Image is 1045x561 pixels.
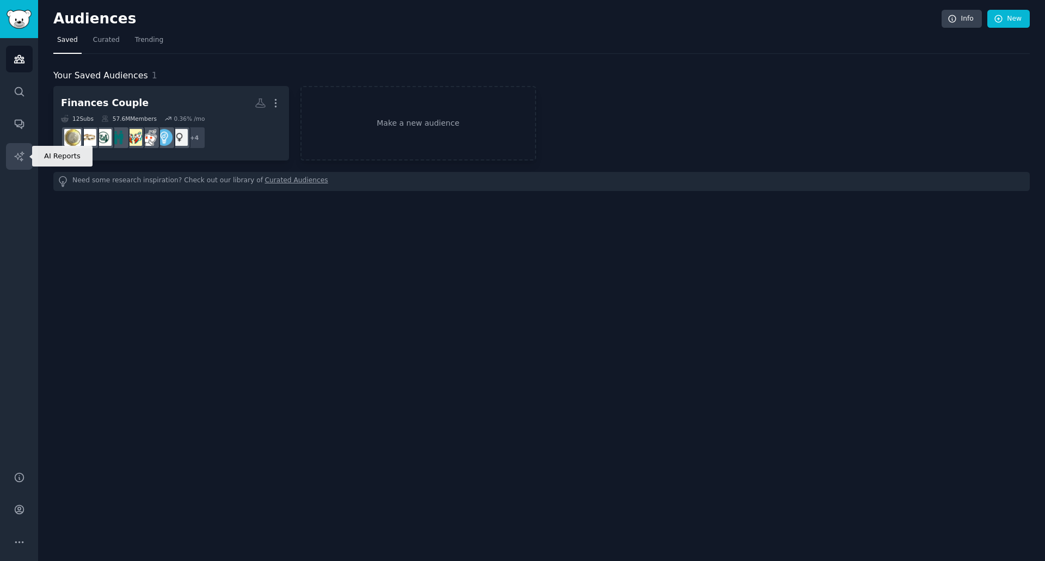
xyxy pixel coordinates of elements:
[64,129,81,146] img: UKPersonalFinance
[53,172,1030,191] div: Need some research inspiration? Check out our library of
[171,129,188,146] img: women
[152,70,157,81] span: 1
[131,32,167,54] a: Trending
[53,10,942,28] h2: Audiences
[156,129,173,146] img: Entrepreneur
[95,129,112,146] img: personalfinanceindia
[135,35,163,45] span: Trending
[57,35,78,45] span: Saved
[79,129,96,146] img: Marriage
[53,86,289,161] a: Finances Couple12Subs57.6MMembers0.36% /mo+4womenEntrepreneurAskMenrelationship_advicerelationshi...
[61,96,149,110] div: Finances Couple
[140,129,157,146] img: AskMen
[7,10,32,29] img: GummySearch logo
[53,32,82,54] a: Saved
[174,115,205,122] div: 0.36 % /mo
[53,69,148,83] span: Your Saved Audiences
[89,32,124,54] a: Curated
[183,126,206,149] div: + 4
[300,86,536,161] a: Make a new audience
[942,10,982,28] a: Info
[987,10,1030,28] a: New
[101,115,157,122] div: 57.6M Members
[61,115,94,122] div: 12 Sub s
[110,129,127,146] img: relationships
[265,176,328,187] a: Curated Audiences
[125,129,142,146] img: relationship_advice
[93,35,120,45] span: Curated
